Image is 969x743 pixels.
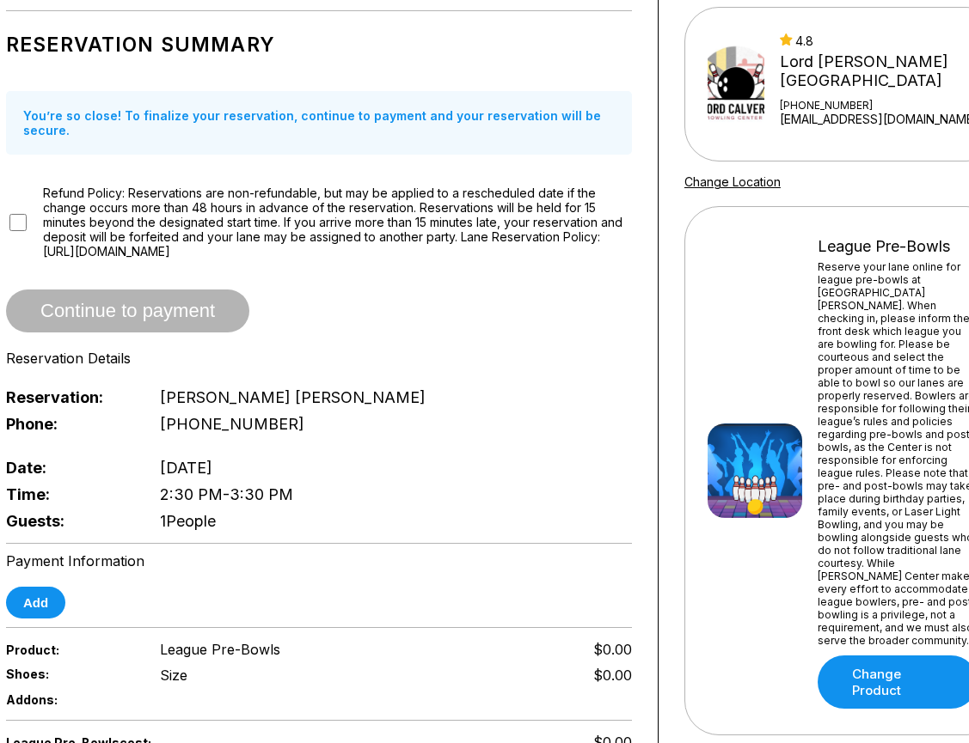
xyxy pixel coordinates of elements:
div: $0.00 [593,667,632,684]
span: Shoes: [6,667,132,681]
img: League Pre-Bowls [708,423,802,518]
span: $0.00 [593,641,632,658]
div: Reservation Details [6,350,632,367]
span: [PHONE_NUMBER] [160,415,304,433]
span: Addons: [6,692,132,707]
span: 1 People [160,512,216,530]
span: [DATE] [160,459,212,477]
a: Change Location [684,174,781,189]
h1: Reservation Summary [6,33,632,57]
div: You’re so close! To finalize your reservation, continue to payment and your reservation will be s... [6,91,632,155]
button: Add [6,587,65,618]
span: Guests: [6,512,132,530]
img: Lord Calvert Bowling Center [708,37,764,131]
span: Time: [6,485,132,503]
span: League Pre-Bowls [160,641,280,658]
span: Phone: [6,415,132,433]
span: Refund Policy: Reservations are non-refundable, but may be applied to a rescheduled date if the c... [43,186,632,259]
span: Reservation: [6,388,132,406]
span: [PERSON_NAME] [PERSON_NAME] [160,388,426,406]
span: 2:30 PM - 3:30 PM [160,485,293,503]
div: Payment Information [6,552,632,569]
span: Product: [6,643,132,657]
span: Date: [6,459,132,477]
div: Size [160,667,187,684]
